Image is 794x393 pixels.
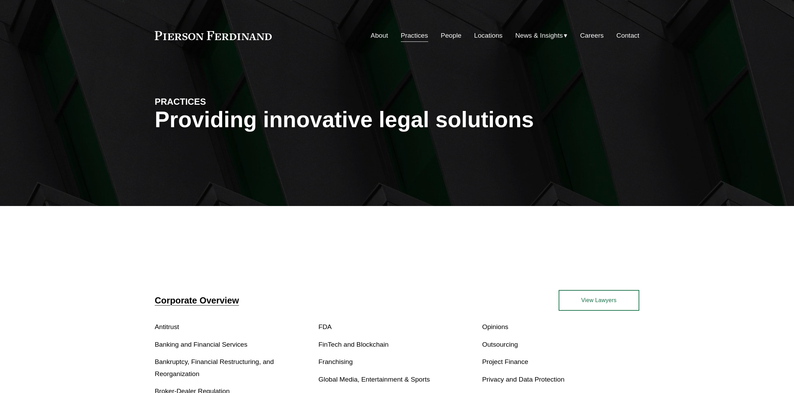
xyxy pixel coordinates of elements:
a: folder dropdown [515,29,568,42]
a: Privacy and Data Protection [482,376,565,383]
span: News & Insights [515,30,563,42]
a: Locations [474,29,503,42]
a: FinTech and Blockchain [318,341,389,348]
a: About [371,29,388,42]
a: Practices [401,29,428,42]
a: FDA [318,323,332,330]
a: Antitrust [155,323,179,330]
a: People [441,29,461,42]
a: Opinions [482,323,508,330]
a: Corporate Overview [155,296,239,305]
a: Contact [616,29,639,42]
h4: PRACTICES [155,96,276,107]
a: Careers [580,29,604,42]
a: Global Media, Entertainment & Sports [318,376,430,383]
a: Franchising [318,358,353,365]
a: View Lawyers [559,290,639,311]
h1: Providing innovative legal solutions [155,107,639,132]
a: Outsourcing [482,341,518,348]
a: Project Finance [482,358,528,365]
a: Banking and Financial Services [155,341,247,348]
a: Bankruptcy, Financial Restructuring, and Reorganization [155,358,274,377]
